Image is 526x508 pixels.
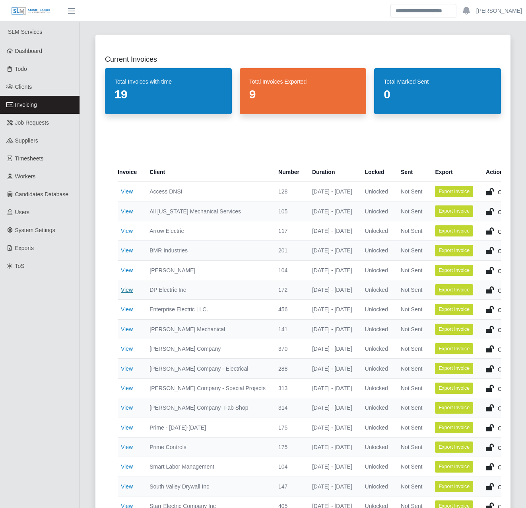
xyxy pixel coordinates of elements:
button: Export Invoice [435,422,473,433]
a: View [121,208,133,215]
dd: 9 [249,87,357,102]
td: [DATE] - [DATE] [306,418,359,437]
td: Not Sent [394,339,429,359]
td: Not Sent [394,319,429,339]
span: Users [15,209,30,215]
a: View [121,247,133,254]
span: Workers [15,173,36,180]
td: [DATE] - [DATE] [306,398,359,418]
td: Unlocked [359,457,394,477]
td: BMR Industries [143,241,272,260]
td: 104 [272,457,306,477]
td: 288 [272,359,306,378]
td: Unlocked [359,182,394,201]
td: Not Sent [394,457,429,477]
td: Enterprise Electric LLC. [143,300,272,319]
td: Not Sent [394,221,429,240]
td: [DATE] - [DATE] [306,437,359,457]
td: 172 [272,280,306,299]
td: Unlocked [359,280,394,299]
a: View [121,404,133,411]
td: Unlocked [359,300,394,319]
td: Arrow Electric [143,221,272,240]
th: Client [143,162,272,182]
td: Unlocked [359,477,394,496]
td: 105 [272,201,306,221]
td: 314 [272,398,306,418]
span: System Settings [15,227,55,233]
td: Not Sent [394,241,429,260]
td: Unlocked [359,221,394,240]
span: Invoicing [15,102,37,108]
td: Unlocked [359,260,394,280]
td: [PERSON_NAME] Company- Fab Shop [143,398,272,418]
td: Not Sent [394,477,429,496]
td: Unlocked [359,418,394,437]
a: View [121,287,133,293]
td: [DATE] - [DATE] [306,339,359,359]
td: Not Sent [394,280,429,299]
td: [PERSON_NAME] Company - Electrical [143,359,272,378]
th: Sent [394,162,429,182]
a: View [121,228,133,234]
td: [DATE] - [DATE] [306,457,359,477]
td: Unlocked [359,378,394,398]
td: [DATE] - [DATE] [306,378,359,398]
td: Unlocked [359,339,394,359]
td: Prime Controls [143,437,272,457]
span: Dashboard [15,48,43,54]
button: Export Invoice [435,205,473,217]
th: Duration [306,162,359,182]
span: Suppliers [15,137,38,144]
button: Export Invoice [435,383,473,394]
td: [DATE] - [DATE] [306,260,359,280]
td: Not Sent [394,437,429,457]
td: 313 [272,378,306,398]
a: View [121,385,133,391]
td: 128 [272,182,306,201]
a: View [121,346,133,352]
td: Not Sent [394,201,429,221]
th: Export [429,162,479,182]
span: Todo [15,66,27,72]
td: [DATE] - [DATE] [306,221,359,240]
button: Export Invoice [435,402,473,413]
a: [PERSON_NAME] [476,7,522,15]
span: ToS [15,263,25,269]
span: SLM Services [8,29,42,35]
span: Exports [15,245,34,251]
td: Unlocked [359,241,394,260]
a: View [121,444,133,450]
dd: 19 [115,87,222,102]
td: [DATE] - [DATE] [306,300,359,319]
td: Unlocked [359,437,394,457]
td: [DATE] - [DATE] [306,182,359,201]
a: View [121,326,133,332]
th: Locked [359,162,394,182]
span: Job Requests [15,119,49,126]
td: [PERSON_NAME] Company [143,339,272,359]
button: Export Invoice [435,284,473,295]
a: View [121,267,133,274]
button: Export Invoice [435,343,473,354]
span: Clients [15,84,32,90]
td: 141 [272,319,306,339]
td: South Valley Drywall Inc [143,477,272,496]
td: Not Sent [394,182,429,201]
td: [DATE] - [DATE] [306,201,359,221]
td: [PERSON_NAME] Mechanical [143,319,272,339]
td: [DATE] - [DATE] [306,280,359,299]
input: Search [390,4,456,18]
button: Export Invoice [435,324,473,335]
td: Not Sent [394,300,429,319]
td: Unlocked [359,359,394,378]
td: Not Sent [394,260,429,280]
td: [DATE] - [DATE] [306,359,359,378]
a: View [121,306,133,313]
dt: Total Invoices with time [115,78,222,86]
td: All [US_STATE] Mechanical Services [143,201,272,221]
td: Not Sent [394,418,429,437]
td: DP Electric Inc [143,280,272,299]
a: View [121,188,133,195]
td: [PERSON_NAME] [143,260,272,280]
